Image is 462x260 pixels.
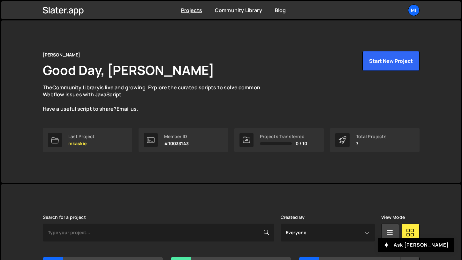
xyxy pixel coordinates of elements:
[43,128,132,152] a: Last Project mkaskie
[215,7,262,14] a: Community Library
[52,84,100,91] a: Community Library
[68,134,95,139] div: Last Project
[164,134,189,139] div: Member ID
[43,215,86,220] label: Search for a project
[260,134,307,139] div: Projects Transferred
[117,105,137,112] a: Email us
[381,215,405,220] label: View Mode
[43,84,273,113] p: The is live and growing. Explore the curated scripts to solve common Webflow issues with JavaScri...
[296,141,307,146] span: 0 / 10
[356,141,387,146] p: 7
[408,4,420,16] a: Mi
[43,61,215,79] h1: Good Day, [PERSON_NAME]
[362,51,420,71] button: Start New Project
[281,215,305,220] label: Created By
[68,141,95,146] p: mkaskie
[164,141,189,146] p: #10033143
[43,224,274,241] input: Type your project...
[275,7,286,14] a: Blog
[378,238,454,252] button: Ask [PERSON_NAME]
[181,7,202,14] a: Projects
[43,51,80,59] div: [PERSON_NAME]
[356,134,387,139] div: Total Projects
